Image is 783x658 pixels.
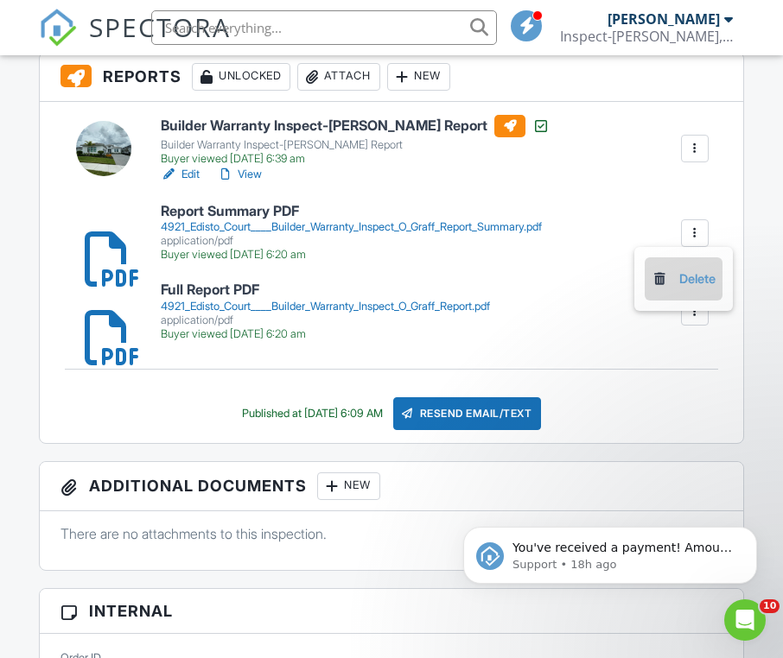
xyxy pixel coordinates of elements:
[161,152,550,166] div: Buyer viewed [DATE] 6:39 am
[560,28,733,45] div: Inspect-O-Graff, Inc.
[161,166,200,183] a: Edit
[217,166,262,183] a: View
[161,327,490,341] div: Buyer viewed [DATE] 6:20 am
[151,10,497,45] input: Search everything...
[161,300,490,313] div: 4921_Edisto_Court____Builder_Warranty_Inspect_O_Graff_Report.pdf
[608,10,720,28] div: [PERSON_NAME]
[724,599,766,641] iframe: Intercom live chat
[387,63,450,91] div: New
[393,397,542,430] div: Resend Email/Text
[40,462,742,511] h3: Additional Documents
[192,63,290,91] div: Unlocked
[60,524,722,543] p: There are no attachments to this inspection.
[39,23,231,60] a: SPECTORA
[161,115,550,137] h6: Builder Warranty Inspect-[PERSON_NAME] Report
[161,248,542,262] div: Buyer viewed [DATE] 6:20 am
[161,115,550,167] a: Builder Warranty Inspect-[PERSON_NAME] Report Builder Warranty Inspect-[PERSON_NAME] Report Buyer...
[161,234,542,248] div: application/pdf
[437,490,783,611] iframe: Intercom notifications message
[760,599,780,613] span: 10
[89,9,231,45] span: SPECTORA
[40,589,742,634] h3: Internal
[317,472,380,500] div: New
[161,313,490,327] div: application/pdf
[161,282,490,340] a: Full Report PDF 4921_Edisto_Court____Builder_Warranty_Inspect_O_Graff_Report.pdf application/pdf ...
[40,53,742,102] h3: Reports
[161,282,490,298] h6: Full Report PDF
[242,407,383,421] div: Published at [DATE] 6:09 AM
[161,204,542,219] h6: Report Summary PDF
[39,9,77,47] img: The Best Home Inspection Software - Spectora
[652,269,716,288] a: Delete
[161,138,550,152] div: Builder Warranty Inspect-[PERSON_NAME] Report
[161,204,542,262] a: Report Summary PDF 4921_Edisto_Court____Builder_Warranty_Inspect_O_Graff_Report_Summary.pdf appli...
[161,220,542,234] div: 4921_Edisto_Court____Builder_Warranty_Inspect_O_Graff_Report_Summary.pdf
[297,63,380,91] div: Attach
